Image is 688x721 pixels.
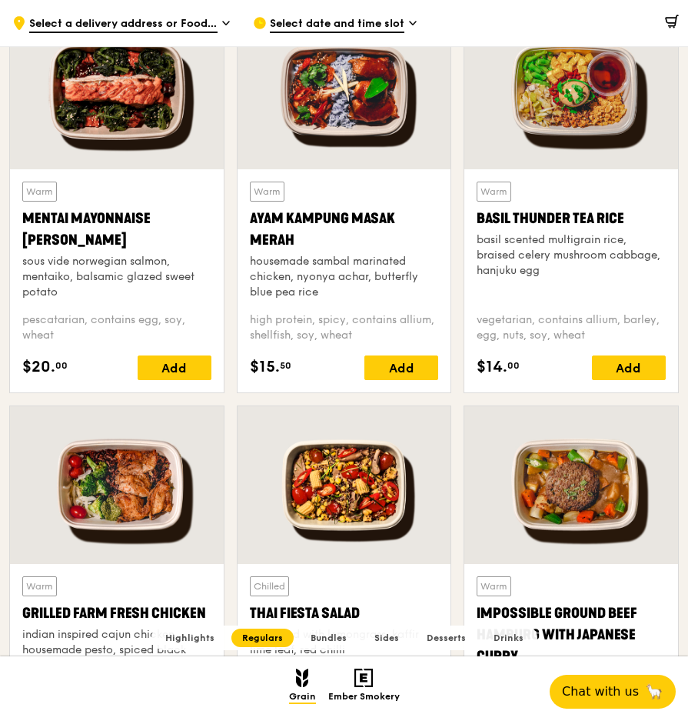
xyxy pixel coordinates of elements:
[250,254,439,300] div: housemade sambal marinated chicken, nyonya achar, butterfly blue pea rice
[562,683,639,701] span: Chat with us
[550,675,676,709] button: Chat with us🦙
[289,691,316,704] span: Grain
[296,669,309,687] img: Grain mobile logo
[477,603,666,667] div: Impossible Ground Beef Hamburg with Japanese Curry
[22,355,55,379] span: $20.
[22,182,57,202] div: Warm
[592,355,666,380] div: Add
[477,312,666,343] div: vegetarian, contains allium, barley, egg, nuts, soy, wheat
[55,359,68,372] span: 00
[22,576,57,596] div: Warm
[477,576,511,596] div: Warm
[477,182,511,202] div: Warm
[22,208,211,251] div: Mentai Mayonnaise [PERSON_NAME]
[507,359,520,372] span: 00
[280,359,291,372] span: 50
[22,312,211,343] div: pescatarian, contains egg, soy, wheat
[645,683,663,701] span: 🦙
[477,208,666,229] div: Basil Thunder Tea Rice
[250,208,439,251] div: Ayam Kampung Masak Merah
[364,355,438,380] div: Add
[250,603,439,624] div: Thai Fiesta Salad
[250,576,289,596] div: Chilled
[250,182,284,202] div: Warm
[328,691,400,704] span: Ember Smokery
[354,669,373,687] img: Ember Smokery mobile logo
[250,355,280,379] span: $15.
[477,232,666,279] div: basil scented multigrain rice, braised celery mushroom cabbage, hanjuku egg
[270,16,404,33] span: Select date and time slot
[477,355,507,379] span: $14.
[22,603,211,624] div: Grilled Farm Fresh Chicken
[29,16,218,33] span: Select a delivery address or Food Point
[22,254,211,300] div: sous vide norwegian salmon, mentaiko, balsamic glazed sweet potato
[138,355,211,380] div: Add
[250,312,439,343] div: high protein, spicy, contains allium, shellfish, soy, wheat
